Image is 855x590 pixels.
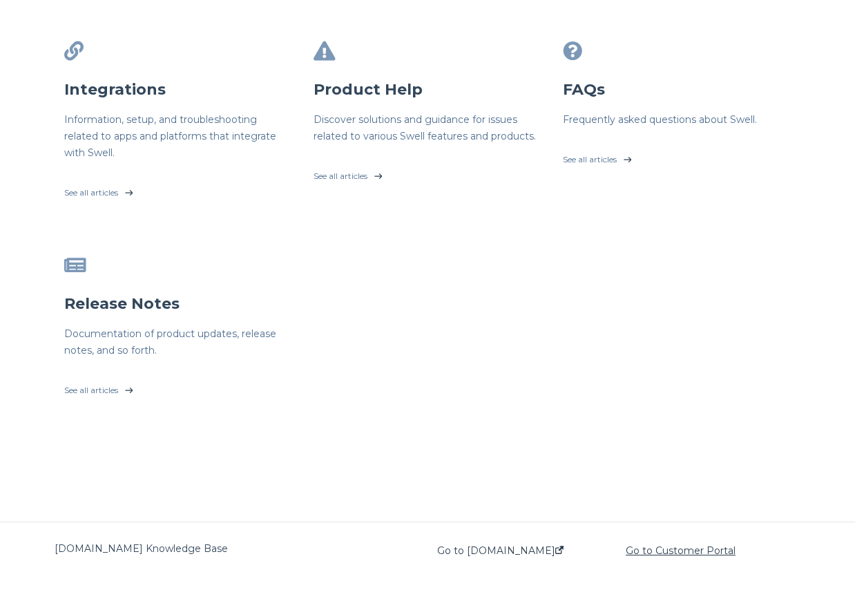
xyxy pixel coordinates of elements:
a: See all articles [64,172,292,207]
a: Go to Customer Portal [626,545,736,556]
h3: FAQs [563,79,791,100]
h6: Information, setup, and troubleshooting related to apps and platforms that integrate with Swell. [64,111,292,161]
h6: Discover solutions and guidance for issues related to various Swell features and products. [314,111,541,144]
h3: Release Notes [64,294,292,314]
a: See all articles [563,139,791,173]
a: See all articles [314,155,541,190]
div: [DOMAIN_NAME] Knowledge Base [55,540,427,557]
h6: Documentation of product updates, release notes, and so forth. [64,325,292,359]
a: Go to [DOMAIN_NAME] [437,545,564,556]
h3: Product Help [314,79,541,100]
span:  [563,41,582,61]
h6: Frequently asked questions about Swell. [563,111,791,128]
a: See all articles [64,370,292,404]
span:  [64,256,86,275]
h3: Integrations [64,79,292,100]
span:  [64,41,84,61]
span:  [314,41,336,61]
